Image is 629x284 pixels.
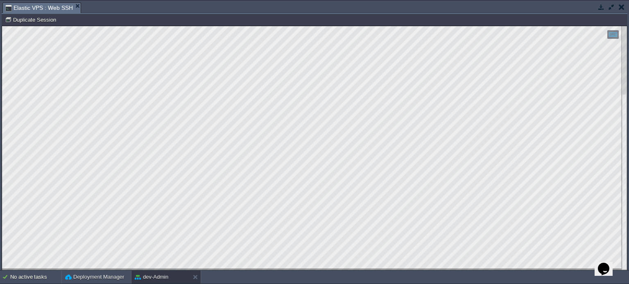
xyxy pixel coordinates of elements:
[10,271,61,284] div: No active tasks
[65,273,124,281] button: Deployment Manager
[5,3,73,13] span: Elastic VPS : Web SSH
[5,16,59,23] button: Duplicate Session
[595,251,621,276] iframe: chat widget
[135,273,168,281] button: dev-Admin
